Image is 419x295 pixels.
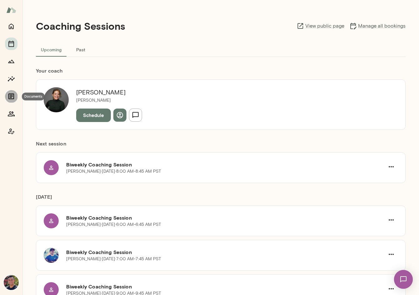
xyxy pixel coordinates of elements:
button: Schedule [76,109,111,122]
button: View profile [113,109,126,122]
button: Past [67,42,95,57]
h4: Coaching Sessions [36,20,125,32]
p: [PERSON_NAME] · [DATE] · 6:00 AM-6:45 AM PST [66,221,161,228]
button: Documents [5,90,17,103]
button: Send message [129,109,142,122]
img: Mento [6,4,16,16]
h6: Biweekly Coaching Session [66,283,385,290]
h6: [PERSON_NAME] [76,87,142,97]
h6: Next session [36,140,406,152]
h6: Biweekly Coaching Session [66,248,385,256]
p: [PERSON_NAME] · [DATE] · 7:00 AM-7:45 AM PST [66,256,161,262]
button: Upcoming [36,42,67,57]
h6: Biweekly Coaching Session [66,161,385,168]
button: Insights [5,73,17,85]
h6: [DATE] [36,193,406,206]
img: Tara [44,87,69,112]
button: Home [5,20,17,33]
p: [PERSON_NAME] [76,97,142,104]
button: Coach app [5,125,17,138]
img: Mark Guzman [4,275,19,290]
a: View public page [297,22,344,30]
div: basic tabs example [36,42,406,57]
a: Manage all bookings [349,22,406,30]
p: [PERSON_NAME] · [DATE] · 8:00 AM-8:45 AM PST [66,168,161,175]
div: Documents [22,93,45,100]
button: Members [5,108,17,120]
button: Growth Plan [5,55,17,68]
h6: Biweekly Coaching Session [66,214,385,221]
h6: Your coach [36,67,406,74]
button: Sessions [5,38,17,50]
